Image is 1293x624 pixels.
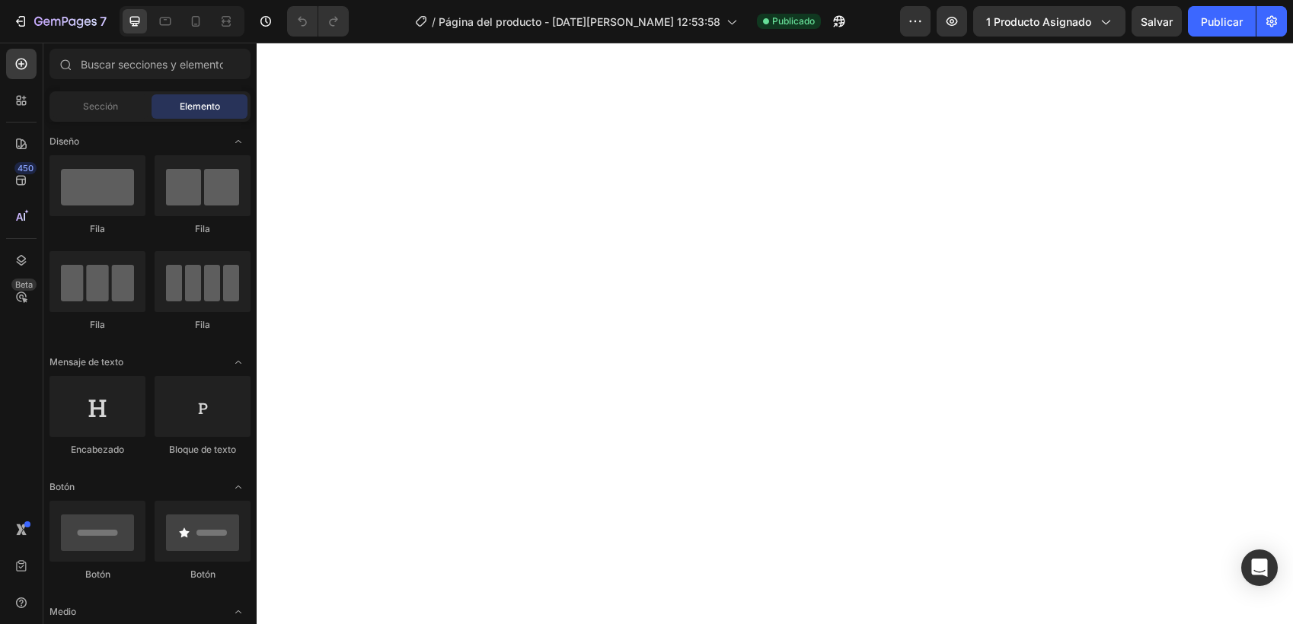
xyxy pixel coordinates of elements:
[257,43,1293,624] iframe: Design area
[49,480,75,494] span: Botón
[155,318,251,332] div: Fila
[49,605,76,619] span: Medio
[49,135,79,148] span: Diseño
[1241,549,1278,586] div: Abra Intercom Messenger
[226,129,251,154] span: Alternar abierto
[1132,6,1182,37] button: Salvar
[49,355,123,369] span: Mensaje de texto
[226,600,251,624] span: Alternar abierto
[49,49,251,79] input: Buscar secciones y elementos
[432,14,436,30] span: /
[155,222,251,236] div: Fila
[49,443,145,457] div: Encabezado
[439,14,720,30] span: Página del producto - [DATE][PERSON_NAME] 12:53:58
[155,568,251,581] div: Botón
[49,222,145,236] div: Fila
[1188,6,1256,37] button: Publicar
[100,12,107,30] p: 7
[6,6,113,37] button: 7
[49,318,145,332] div: Fila
[155,443,251,457] div: Bloque de texto
[180,100,220,113] span: Elemento
[49,568,145,581] div: Botón
[14,162,37,174] div: 450
[226,350,251,374] span: Alternar abierto
[1201,14,1243,30] font: Publicar
[973,6,1125,37] button: 1 producto asignado
[986,14,1091,30] span: 1 producto asignado
[772,14,815,28] span: Publicado
[83,100,118,113] span: Sección
[226,475,251,499] span: Alternar abierto
[287,6,349,37] div: Deshacer/Rehacer
[1141,15,1173,28] span: Salvar
[11,279,37,291] div: Beta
